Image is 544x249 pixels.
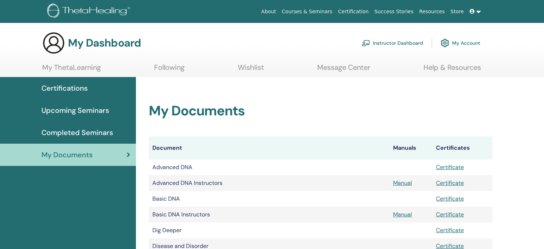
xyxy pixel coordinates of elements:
[436,163,464,171] a: Certificate
[149,207,389,222] td: Basic DNA Instructors
[416,5,448,18] a: Resources
[149,137,389,159] th: Document
[238,63,264,77] a: Wishlist
[149,103,492,119] h2: My Documents
[41,149,93,160] span: My Documents
[436,226,464,234] a: Certificate
[441,35,480,51] a: My Account
[436,211,464,218] a: Certificate
[432,137,492,159] th: Certificates
[41,127,113,138] span: Completed Seminars
[335,5,371,18] a: Certification
[448,5,467,18] a: Store
[389,137,432,159] th: Manuals
[372,5,416,18] a: Success Stories
[68,37,141,49] h3: My Dashboard
[41,83,88,94] span: Certifications
[393,179,412,187] a: Manual
[258,5,279,18] a: About
[149,175,389,191] td: Advanced DNA Instructors
[154,63,185,77] a: Following
[47,4,133,20] img: logo.png
[393,211,412,218] a: Manual
[149,159,389,175] td: Advanced DNA
[441,37,449,49] img: cog.svg
[149,222,389,238] td: Dig Deeper
[149,191,389,207] td: Basic DNA
[42,32,65,54] img: generic-user-icon.jpg
[279,5,335,18] a: Courses & Seminars
[42,63,101,77] a: My ThetaLearning
[436,195,464,202] a: Certificate
[317,63,370,77] a: Message Center
[436,179,464,187] a: Certificate
[362,35,423,51] a: Instructor Dashboard
[423,63,481,77] a: Help & Resources
[362,40,370,46] img: chalkboard-teacher.svg
[41,105,109,116] span: Upcoming Seminars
